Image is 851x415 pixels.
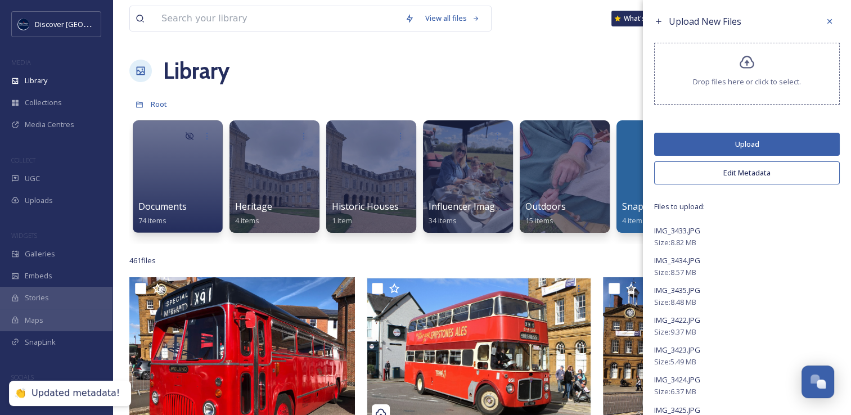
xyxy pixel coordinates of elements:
span: SOCIALS [11,373,34,381]
span: WIDGETS [11,231,37,240]
span: 4 items [235,215,259,225]
span: Documents [138,200,187,213]
span: Media Centres [25,119,74,130]
button: Open Chat [802,366,834,398]
a: Root [151,97,167,111]
span: Size: 6.37 MB [654,386,696,397]
a: SnapSea Cover Icons4 items [622,201,710,225]
span: IMG_3424.JPG [654,375,700,385]
span: Files to upload: [654,201,840,212]
a: Historic Houses1 item [332,201,399,225]
span: Historic Houses [332,200,399,213]
span: IMG_3423.JPG [654,345,700,355]
span: IMG_3433.JPG [654,225,700,236]
a: Documents74 items [138,201,187,225]
input: Search your library [156,6,399,31]
span: Collections [25,97,62,108]
span: Uploads [25,195,53,206]
span: 34 items [429,215,457,225]
span: SnapSea Cover Icons [622,200,710,213]
img: Untitled%20design%20%282%29.png [18,19,29,30]
span: Size: 8.48 MB [654,297,696,308]
span: Root [151,99,167,109]
span: SnapLink [25,337,56,348]
span: 74 items [138,215,166,225]
a: Influencer Images and Videos34 items [429,201,553,225]
span: IMG_3435.JPG [654,285,700,295]
span: Influencer Images and Videos [429,200,553,213]
button: Upload [654,133,840,156]
span: Size: 5.49 MB [654,357,696,367]
span: MEDIA [11,58,31,66]
span: COLLECT [11,156,35,164]
span: Drop files here or click to select. [693,76,801,87]
span: IMG_3425.JPG [654,405,700,415]
button: Edit Metadata [654,161,840,184]
span: Galleries [25,249,55,259]
a: Heritage4 items [235,201,272,225]
span: IMG_3422.JPG [654,315,700,325]
span: UGC [25,173,40,184]
a: Outdoors15 items [525,201,566,225]
span: Stories [25,292,49,303]
span: IMG_3434.JPG [654,255,700,265]
div: 👏 [15,387,26,399]
span: Library [25,75,47,86]
span: 4 items [622,215,646,225]
span: Size: 9.37 MB [654,327,696,337]
span: 15 items [525,215,553,225]
span: 461 file s [129,255,156,266]
span: Maps [25,315,43,326]
span: Discover [GEOGRAPHIC_DATA] [35,19,137,29]
a: What's New [611,11,668,26]
a: Library [163,54,229,88]
a: View all files [420,7,485,29]
span: Outdoors [525,200,566,213]
span: Size: 8.57 MB [654,267,696,278]
span: Heritage [235,200,272,213]
div: Updated metadata! [31,387,120,399]
span: Size: 8.82 MB [654,237,696,248]
span: 1 item [332,215,352,225]
span: Embeds [25,270,52,281]
span: Upload New Files [669,15,741,28]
